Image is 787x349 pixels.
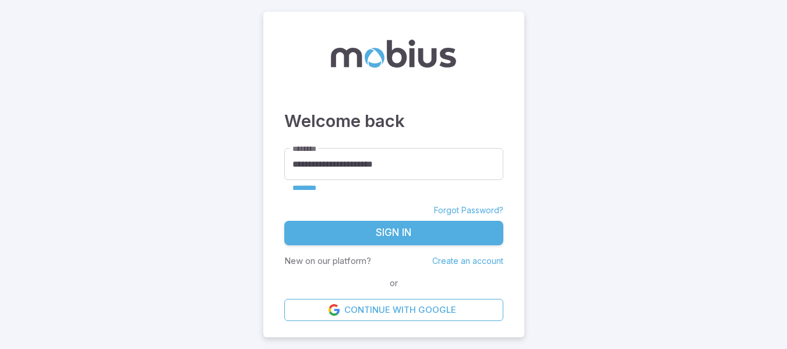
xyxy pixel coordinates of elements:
a: Create an account [432,256,503,266]
h3: Welcome back [284,108,503,134]
span: or [387,277,401,290]
a: Forgot Password? [434,205,503,216]
p: New on our platform? [284,255,371,267]
a: Continue with Google [284,299,503,321]
button: Sign In [284,221,503,245]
